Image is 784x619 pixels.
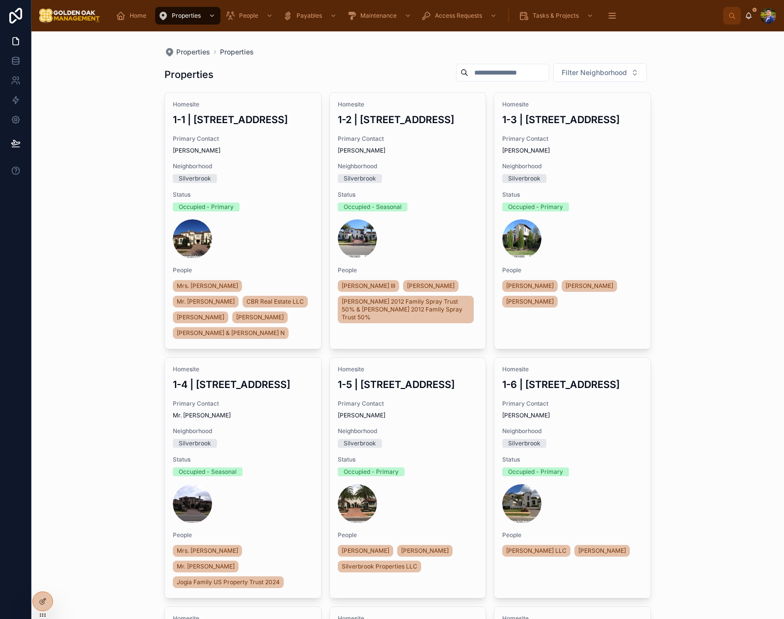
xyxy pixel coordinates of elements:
[508,467,563,476] div: Occupied - Primary
[173,576,284,588] a: Jogia Family US Property Trust 2024
[502,112,643,127] h3: 1-3 | [STREET_ADDRESS]
[338,147,478,155] span: [PERSON_NAME]
[407,282,455,290] span: [PERSON_NAME]
[177,313,224,321] span: [PERSON_NAME]
[338,561,421,572] a: Silverbrook Properties LLC
[173,545,242,557] a: Mrs. [PERSON_NAME]
[338,191,478,199] span: Status
[173,135,313,143] span: Primary Contact
[113,7,153,25] a: Home
[164,68,214,81] h1: Properties
[342,282,395,290] span: [PERSON_NAME] III
[108,5,723,26] div: scrollable content
[177,563,235,570] span: Mr. [PERSON_NAME]
[502,412,643,419] span: [PERSON_NAME]
[177,578,280,586] span: Jogia Family US Property Trust 2024
[164,92,322,349] a: Homesite1-1 | [STREET_ADDRESS]Primary Contact[PERSON_NAME]NeighborhoodSilverbrookStatusOccupied -...
[494,357,651,598] a: Homesite1-6 | [STREET_ADDRESS]Primary Contact[PERSON_NAME]NeighborhoodSilverbrookStatusOccupied -...
[338,456,478,464] span: Status
[338,545,393,557] a: [PERSON_NAME]
[338,162,478,170] span: Neighborhood
[342,563,417,570] span: Silverbrook Properties LLC
[562,280,617,292] a: [PERSON_NAME]
[243,296,308,308] a: CBR Real Estate LLC
[155,7,220,25] a: Properties
[236,313,284,321] span: [PERSON_NAME]
[173,412,313,419] span: Mr. [PERSON_NAME]
[164,357,322,598] a: Homesite1-4 | [STREET_ADDRESS]Primary ContactMr. [PERSON_NAME]NeighborhoodSilverbrookStatusOccupi...
[338,135,478,143] span: Primary Contact
[177,282,238,290] span: Mrs. [PERSON_NAME]
[508,203,563,211] div: Occupied - Primary
[397,545,453,557] a: [PERSON_NAME]
[502,531,643,539] span: People
[173,427,313,435] span: Neighborhood
[502,280,558,292] a: [PERSON_NAME]
[418,7,502,25] a: Access Requests
[173,162,313,170] span: Neighborhood
[502,427,643,435] span: Neighborhood
[344,174,376,183] div: Silverbrook
[566,282,613,290] span: [PERSON_NAME]
[494,92,651,349] a: Homesite1-3 | [STREET_ADDRESS]Primary Contact[PERSON_NAME]NeighborhoodSilverbrookStatusOccupied -...
[502,545,570,557] a: [PERSON_NAME] LLC
[173,311,228,323] a: [PERSON_NAME]
[173,400,313,408] span: Primary Contact
[176,47,210,57] span: Properties
[246,298,304,306] span: CBR Real Estate LLC
[578,547,626,555] span: [PERSON_NAME]
[280,7,342,25] a: Payables
[435,12,482,20] span: Access Requests
[177,547,238,555] span: Mrs. [PERSON_NAME]
[173,296,239,308] a: Mr. [PERSON_NAME]
[502,400,643,408] span: Primary Contact
[173,112,313,127] h3: 1-1 | [STREET_ADDRESS]
[173,266,313,274] span: People
[502,101,643,108] span: Homesite
[516,7,598,25] a: Tasks & Projects
[232,311,288,323] a: [PERSON_NAME]
[338,296,474,323] a: [PERSON_NAME] 2012 Family Spray Trust 50% & [PERSON_NAME] 2012 Family Spray Trust 50%
[506,282,554,290] span: [PERSON_NAME]
[338,266,478,274] span: People
[338,377,478,392] h3: 1-5 | [STREET_ADDRESS]
[338,531,478,539] span: People
[502,191,643,199] span: Status
[130,12,146,20] span: Home
[179,203,234,211] div: Occupied - Primary
[344,467,399,476] div: Occupied - Primary
[338,280,399,292] a: [PERSON_NAME] III
[329,357,487,598] a: Homesite1-5 | [STREET_ADDRESS]Primary Contact[PERSON_NAME]NeighborhoodSilverbrookStatusOccupied -...
[344,7,416,25] a: Maintenance
[502,377,643,392] h3: 1-6 | [STREET_ADDRESS]
[508,174,541,183] div: Silverbrook
[179,174,211,183] div: Silverbrook
[502,296,558,308] a: [PERSON_NAME]
[506,298,554,306] span: [PERSON_NAME]
[164,47,210,57] a: Properties
[344,439,376,448] div: Silverbrook
[222,7,278,25] a: People
[173,101,313,108] span: Homesite
[502,135,643,143] span: Primary Contact
[297,12,322,20] span: Payables
[173,147,313,155] span: [PERSON_NAME]
[506,547,567,555] span: [PERSON_NAME] LLC
[179,467,237,476] div: Occupied - Seasonal
[173,191,313,199] span: Status
[574,545,630,557] a: [PERSON_NAME]
[173,365,313,373] span: Homesite
[338,101,478,108] span: Homesite
[177,329,285,337] span: [PERSON_NAME] & [PERSON_NAME] N
[553,63,647,82] button: Select Button
[329,92,487,349] a: Homesite1-2 | [STREET_ADDRESS]Primary Contact[PERSON_NAME]NeighborhoodSilverbrookStatusOccupied -...
[173,377,313,392] h3: 1-4 | [STREET_ADDRESS]
[502,147,643,155] span: [PERSON_NAME]
[401,547,449,555] span: [PERSON_NAME]
[562,68,627,77] span: Filter Neighborhood
[220,47,254,57] a: Properties
[338,400,478,408] span: Primary Contact
[502,365,643,373] span: Homesite
[360,12,397,20] span: Maintenance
